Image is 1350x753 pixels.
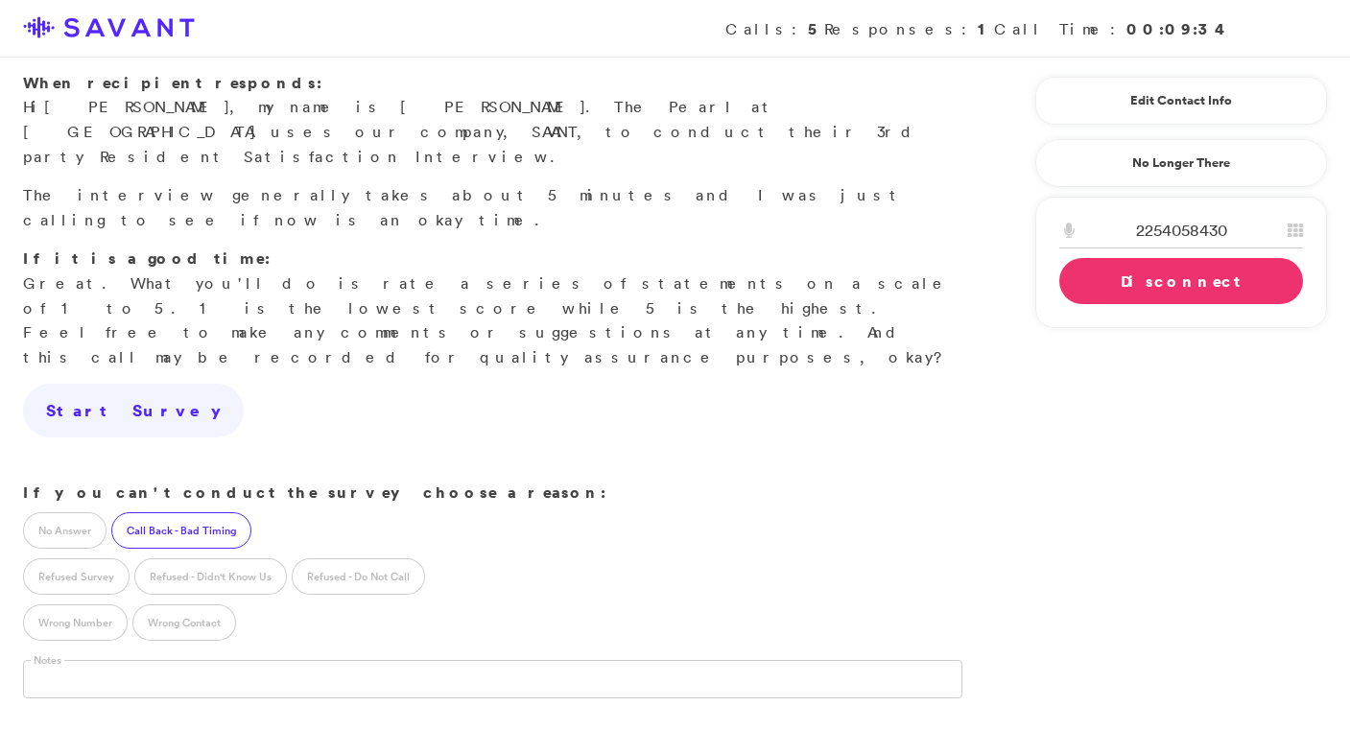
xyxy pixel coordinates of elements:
[31,653,64,668] label: Notes
[23,558,130,595] label: Refused Survey
[292,558,425,595] label: Refused - Do Not Call
[1126,18,1231,39] strong: 00:09:34
[44,97,229,116] span: [PERSON_NAME]
[23,482,606,503] strong: If you can't conduct the survey choose a reason:
[23,604,128,641] label: Wrong Number
[23,247,962,369] p: Great. What you'll do is rate a series of statements on a scale of 1 to 5. 1 is the lowest score ...
[1059,85,1303,116] a: Edit Contact Info
[134,558,287,595] label: Refused - Didn't Know Us
[23,72,322,93] strong: When recipient responds:
[978,18,994,39] strong: 1
[23,183,962,232] p: The interview generally takes about 5 minutes and I was just calling to see if now is an okay time.
[23,384,244,437] a: Start Survey
[132,604,236,641] label: Wrong Contact
[23,512,107,549] label: No Answer
[808,18,824,39] strong: 5
[111,512,251,549] label: Call Back - Bad Timing
[1059,258,1303,304] a: Disconnect
[23,247,271,269] strong: If it is a good time:
[23,71,962,169] p: Hi , my name is [PERSON_NAME]. The Pearl at [GEOGRAPHIC_DATA] uses our company, SAVANT, to conduc...
[1035,139,1327,187] a: No Longer There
